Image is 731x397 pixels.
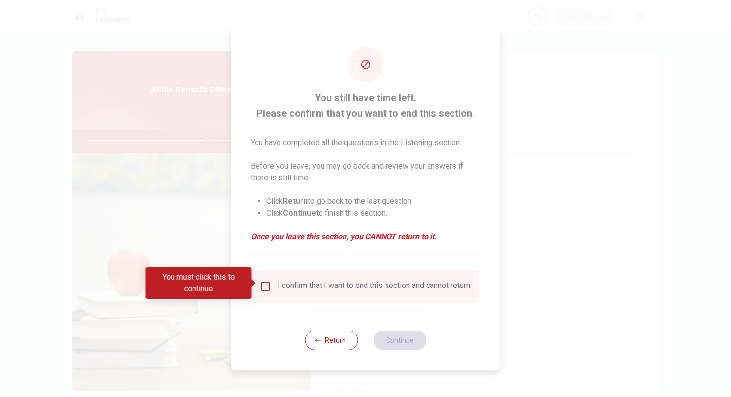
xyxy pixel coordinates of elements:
[305,331,358,350] button: Return
[251,231,481,243] em: Once you leave this section, you CANNOT return to it.
[278,281,472,292] div: I confirm that I want to end this section and cannot return.
[251,137,481,149] p: You have completed all the questions in the Listening section.
[146,267,252,299] div: You must click this to continue
[266,207,481,219] li: Click to finish this section.
[251,90,481,121] span: You still have time left. Please confirm that you want to end this section.
[283,197,308,206] strong: Return
[251,160,481,184] p: Before you leave, you may go back and review your answers if there is still time.
[260,281,272,292] span: You must click this to continue
[266,196,481,207] li: Click to go back to the last question
[373,331,426,350] button: Continue
[283,208,316,218] strong: Continue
